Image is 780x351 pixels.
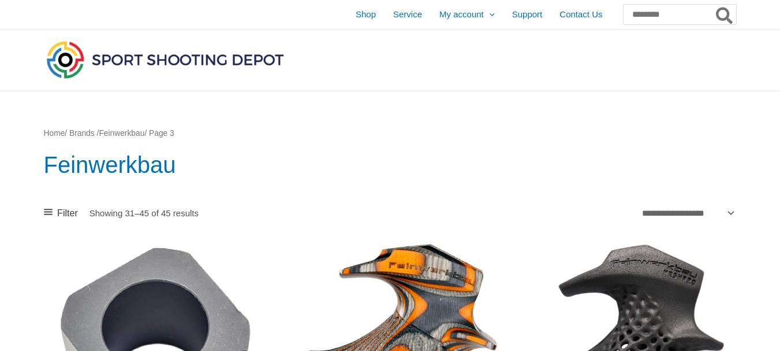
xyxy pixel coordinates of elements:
[44,205,78,222] a: Filter
[89,209,199,217] p: Showing 31–45 of 45 results
[714,5,736,24] button: Search
[44,149,737,181] h1: Feinwerkbau
[44,126,737,141] nav: Breadcrumb
[44,38,286,81] img: Sport Shooting Depot
[99,129,144,138] a: Feinwerkbau
[57,205,78,222] span: Filter
[44,129,65,138] a: Home
[638,204,737,221] select: Shop order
